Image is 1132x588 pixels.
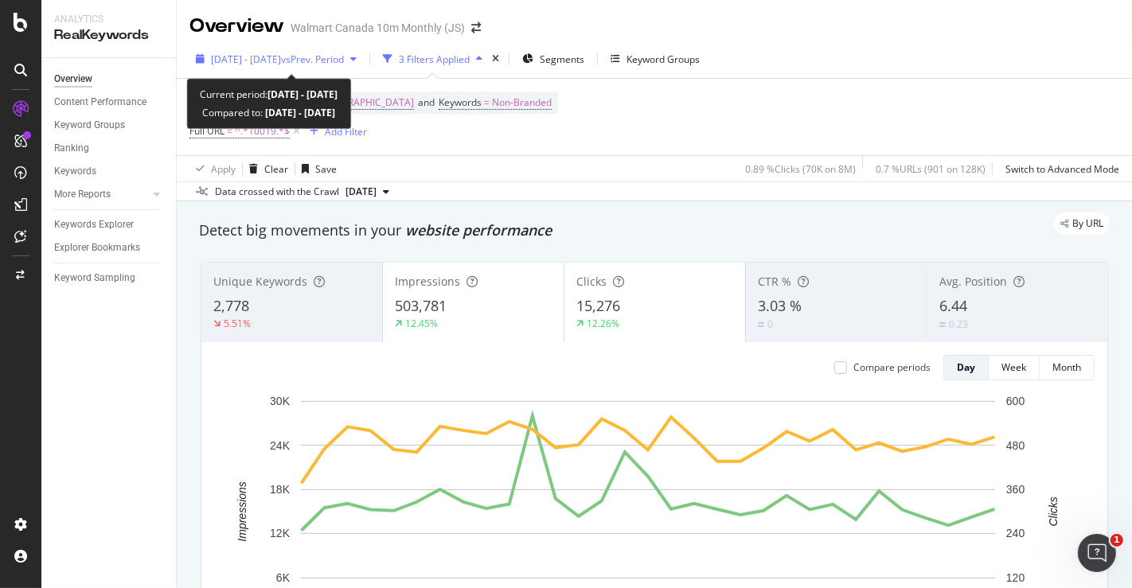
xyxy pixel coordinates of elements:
[1047,496,1060,526] text: Clicks
[939,296,967,315] span: 6.44
[54,163,165,180] a: Keywords
[303,122,367,141] button: Add Filter
[215,185,339,199] div: Data crossed with the Crawl
[54,140,89,157] div: Ranking
[587,317,619,330] div: 12.26%
[54,117,165,134] a: Keyword Groups
[54,71,92,88] div: Overview
[54,26,163,45] div: RealKeywords
[315,162,337,176] div: Save
[54,270,135,286] div: Keyword Sampling
[235,120,290,142] span: ^.*10019.*$
[627,53,700,66] div: Keyword Groups
[1040,355,1095,380] button: Month
[270,395,291,407] text: 30K
[54,117,125,134] div: Keyword Groups
[576,296,620,315] span: 15,276
[291,20,465,36] div: Walmart Canada 10m Monthly (JS)
[939,322,946,327] img: Equal
[54,186,111,203] div: More Reports
[325,125,367,138] div: Add Filter
[200,85,338,103] div: Current period:
[943,355,989,380] button: Day
[1006,439,1025,452] text: 480
[876,162,986,176] div: 0.7 % URLs ( 901 on 128K )
[267,88,338,101] b: [DATE] - [DATE]
[1052,360,1081,374] div: Month
[957,360,975,374] div: Day
[1072,219,1103,228] span: By URL
[1006,483,1025,496] text: 360
[484,95,490,109] span: =
[758,322,764,327] img: Equal
[211,162,236,176] div: Apply
[189,124,224,138] span: Full URL
[281,53,344,66] span: vs Prev. Period
[1078,534,1116,572] iframe: Intercom live chat
[1001,360,1026,374] div: Week
[758,274,791,289] span: CTR %
[989,355,1040,380] button: Week
[202,103,335,122] div: Compared to:
[1006,571,1025,584] text: 120
[54,239,140,256] div: Explorer Bookmarks
[1006,528,1025,540] text: 240
[295,156,337,181] button: Save
[939,274,1007,289] span: Avg. Position
[758,296,802,315] span: 3.03 %
[853,360,931,374] div: Compare periods
[54,239,165,256] a: Explorer Bookmarks
[54,270,165,286] a: Keyword Sampling
[211,53,281,66] span: [DATE] - [DATE]
[270,528,291,540] text: 12K
[540,53,584,66] span: Segments
[54,216,134,233] div: Keywords Explorer
[1005,162,1119,176] div: Switch to Advanced Mode
[1006,395,1025,407] text: 600
[339,182,396,201] button: [DATE]
[54,13,163,26] div: Analytics
[318,92,414,114] span: [GEOGRAPHIC_DATA]
[54,94,165,111] a: Content Performance
[377,46,489,72] button: 3 Filters Applied
[54,94,146,111] div: Content Performance
[276,571,291,584] text: 6K
[213,274,307,289] span: Unique Keywords
[471,22,481,33] div: arrow-right-arrow-left
[949,317,968,331] div: 0.23
[270,483,291,496] text: 18K
[399,53,470,66] div: 3 Filters Applied
[54,163,96,180] div: Keywords
[439,95,482,109] span: Keywords
[263,106,335,119] b: [DATE] - [DATE]
[236,481,248,541] text: Impressions
[1111,534,1123,547] span: 1
[418,95,435,109] span: and
[604,46,706,72] button: Keyword Groups
[270,439,291,452] text: 24K
[264,162,288,176] div: Clear
[213,296,249,315] span: 2,778
[54,71,165,88] a: Overview
[189,156,236,181] button: Apply
[492,92,552,114] span: Non-Branded
[54,140,165,157] a: Ranking
[189,46,363,72] button: [DATE] - [DATE]vsPrev. Period
[224,317,251,330] div: 5.51%
[767,317,773,331] div: 0
[516,46,591,72] button: Segments
[54,186,149,203] a: More Reports
[243,156,288,181] button: Clear
[1054,212,1110,235] div: legacy label
[489,51,502,67] div: times
[999,156,1119,181] button: Switch to Advanced Mode
[189,13,284,40] div: Overview
[227,124,232,138] span: =
[54,216,165,233] a: Keywords Explorer
[395,296,447,315] span: 503,781
[405,317,438,330] div: 12.45%
[745,162,856,176] div: 0.89 % Clicks ( 70K on 8M )
[576,274,607,289] span: Clicks
[345,185,377,199] span: 2025 Jul. 25th
[395,274,460,289] span: Impressions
